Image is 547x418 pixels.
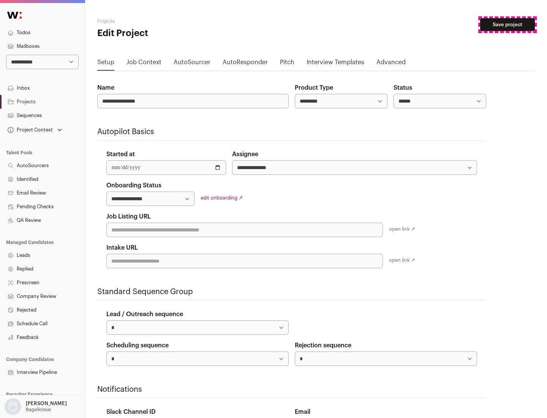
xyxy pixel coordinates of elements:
[174,58,210,70] a: AutoSourcer
[97,127,486,137] h2: Autopilot Basics
[5,398,21,415] img: nopic.png
[6,127,53,133] div: Project Context
[97,18,243,24] h2: Projects
[97,384,486,395] h2: Notifications
[106,407,155,416] label: Slack Channel ID
[376,58,406,70] a: Advanced
[106,310,183,319] label: Lead / Outreach sequence
[97,58,114,70] a: Setup
[3,8,26,23] img: Wellfound
[126,58,161,70] a: Job Context
[97,287,486,297] h2: Standard Sequence Group
[106,243,138,252] label: Intake URL
[295,83,333,92] label: Product Type
[106,212,151,221] label: Job Listing URL
[97,83,114,92] label: Name
[3,398,68,415] button: Open dropdown
[232,150,258,159] label: Assignee
[295,341,351,350] label: Rejection sequence
[295,407,477,416] div: Email
[106,341,169,350] label: Scheduling sequence
[97,27,243,40] h1: Edit Project
[26,401,67,407] p: [PERSON_NAME]
[280,58,294,70] a: Pitch
[223,58,268,70] a: AutoResponder
[480,18,535,31] button: Save project
[26,407,51,413] p: Bagelicious
[106,181,161,190] label: Onboarding Status
[6,125,63,135] button: Open dropdown
[106,150,135,159] label: Started at
[201,195,243,200] a: edit onboarding ↗
[394,83,412,92] label: Status
[307,58,364,70] a: Interview Templates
